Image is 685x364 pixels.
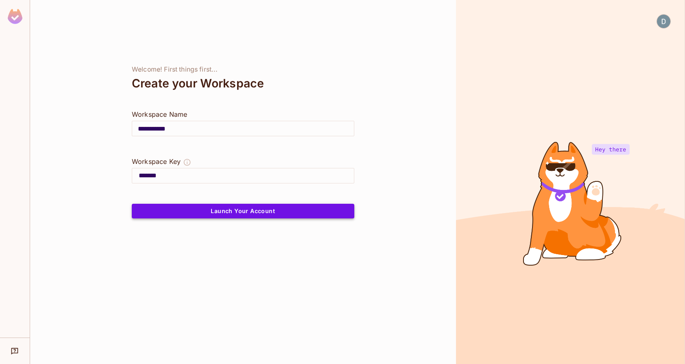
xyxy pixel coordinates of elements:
img: Daniel Kokotov [657,15,670,28]
button: Launch Your Account [132,204,354,218]
div: Workspace Name [132,109,354,119]
div: Welcome! First things first... [132,65,354,74]
img: SReyMgAAAABJRU5ErkJggg== [8,9,22,24]
div: Help & Updates [6,343,24,359]
button: The Workspace Key is unique, and serves as the identifier of your workspace. [183,157,191,168]
div: Workspace Key [132,157,181,166]
div: Create your Workspace [132,74,354,93]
